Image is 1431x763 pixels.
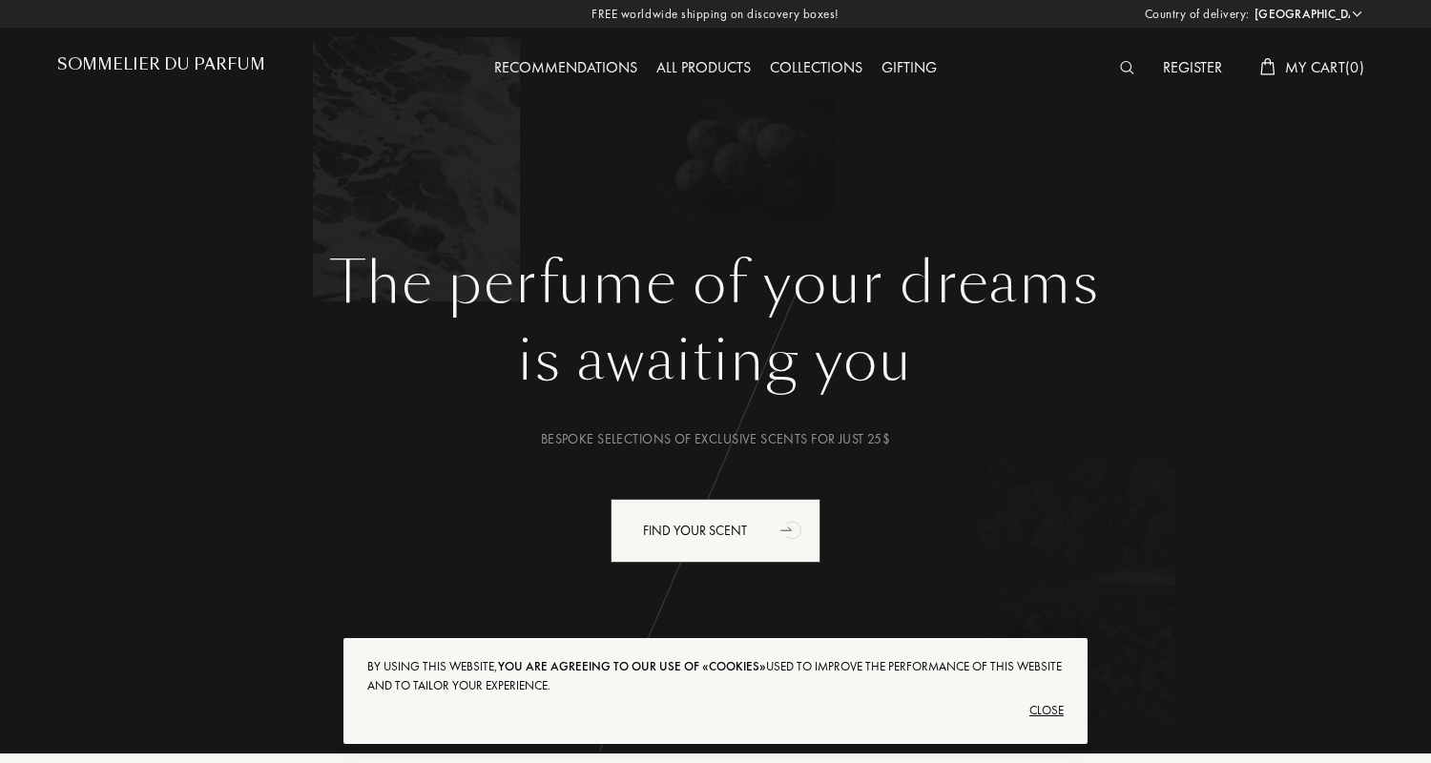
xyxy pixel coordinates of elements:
img: search_icn_white.svg [1120,61,1134,74]
span: My Cart ( 0 ) [1285,57,1364,77]
div: is awaiting you [72,318,1359,403]
span: Country of delivery: [1145,5,1250,24]
h1: The perfume of your dreams [72,249,1359,318]
img: cart_white.svg [1260,58,1275,75]
div: Collections [760,56,872,81]
div: animation [774,510,812,548]
a: Sommelier du Parfum [57,55,265,81]
div: Close [367,695,1064,726]
div: Bespoke selections of exclusive scents for just 25$ [72,429,1359,449]
a: Collections [760,57,872,77]
a: Recommendations [485,57,647,77]
div: Recommendations [485,56,647,81]
h1: Sommelier du Parfum [57,55,265,73]
div: By using this website, used to improve the performance of this website and to tailor your experie... [367,657,1064,695]
div: All products [647,56,760,81]
a: All products [647,57,760,77]
div: Gifting [872,56,946,81]
a: Register [1153,57,1232,77]
a: Find your scentanimation [596,499,835,563]
span: you are agreeing to our use of «cookies» [498,658,766,674]
div: Register [1153,56,1232,81]
div: Find your scent [611,499,820,563]
a: Gifting [872,57,946,77]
